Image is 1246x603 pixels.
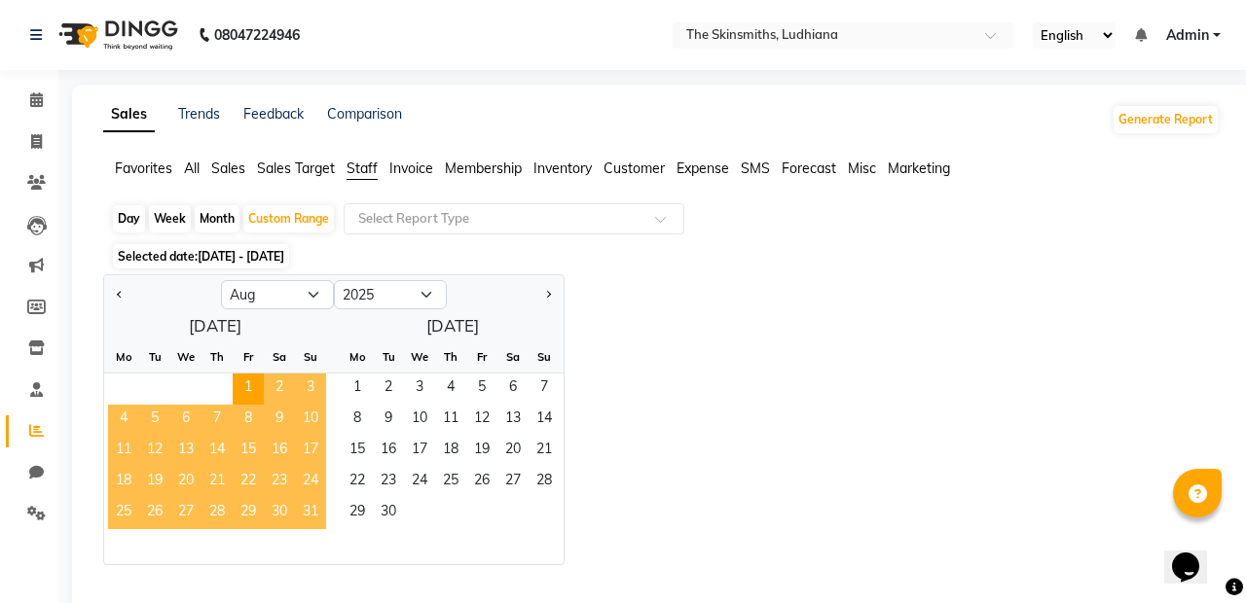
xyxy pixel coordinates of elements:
[342,373,373,405] div: Monday, September 1, 2025
[295,467,326,498] span: 24
[243,105,304,123] a: Feedback
[435,373,466,405] div: Thursday, September 4, 2025
[373,436,404,467] div: Tuesday, September 16, 2025
[170,467,202,498] div: Wednesday, August 20, 2025
[243,205,334,232] div: Custom Range
[347,160,378,177] span: Staff
[604,160,665,177] span: Customer
[466,436,497,467] span: 19
[108,405,139,436] span: 4
[342,436,373,467] span: 15
[404,467,435,498] div: Wednesday, September 24, 2025
[529,405,560,436] div: Sunday, September 14, 2025
[170,405,202,436] div: Wednesday, August 6, 2025
[435,405,466,436] span: 11
[149,205,191,232] div: Week
[295,341,326,372] div: Su
[373,373,404,405] div: Tuesday, September 2, 2025
[373,467,404,498] span: 23
[435,373,466,405] span: 4
[257,160,335,177] span: Sales Target
[108,498,139,529] div: Monday, August 25, 2025
[466,373,497,405] div: Friday, September 5, 2025
[214,8,300,62] b: 08047224946
[202,405,233,436] div: Thursday, August 7, 2025
[327,105,402,123] a: Comparison
[497,436,529,467] span: 20
[466,467,497,498] div: Friday, September 26, 2025
[233,341,264,372] div: Fr
[139,498,170,529] span: 26
[233,467,264,498] span: 22
[888,160,950,177] span: Marketing
[170,498,202,529] div: Wednesday, August 27, 2025
[404,436,435,467] div: Wednesday, September 17, 2025
[1166,25,1209,46] span: Admin
[404,467,435,498] span: 24
[108,498,139,529] span: 25
[198,249,284,264] span: [DATE] - [DATE]
[435,405,466,436] div: Thursday, September 11, 2025
[466,405,497,436] span: 12
[342,373,373,405] span: 1
[497,467,529,498] span: 27
[103,97,155,132] a: Sales
[195,205,239,232] div: Month
[233,436,264,467] span: 15
[741,160,770,177] span: SMS
[342,498,373,529] span: 29
[202,436,233,467] div: Thursday, August 14, 2025
[139,436,170,467] div: Tuesday, August 12, 2025
[389,160,433,177] span: Invoice
[373,498,404,529] span: 30
[295,405,326,436] span: 10
[113,205,145,232] div: Day
[170,498,202,529] span: 27
[435,467,466,498] div: Thursday, September 25, 2025
[233,373,264,405] div: Friday, August 1, 2025
[233,436,264,467] div: Friday, August 15, 2025
[373,436,404,467] span: 16
[112,279,128,310] button: Previous month
[295,373,326,405] span: 3
[435,341,466,372] div: Th
[1164,525,1227,584] iframe: chat widget
[373,341,404,372] div: Tu
[202,498,233,529] div: Thursday, August 28, 2025
[264,405,295,436] div: Saturday, August 9, 2025
[184,160,200,177] span: All
[264,373,295,405] span: 2
[295,498,326,529] div: Sunday, August 31, 2025
[342,467,373,498] span: 22
[373,405,404,436] div: Tuesday, September 9, 2025
[404,405,435,436] div: Wednesday, September 10, 2025
[677,160,729,177] span: Expense
[497,373,529,405] span: 6
[497,341,529,372] div: Sa
[435,436,466,467] div: Thursday, September 18, 2025
[233,498,264,529] span: 29
[533,160,592,177] span: Inventory
[202,467,233,498] span: 21
[466,467,497,498] span: 26
[782,160,836,177] span: Forecast
[435,467,466,498] span: 25
[373,373,404,405] span: 2
[404,436,435,467] span: 17
[373,405,404,436] span: 9
[529,373,560,405] div: Sunday, September 7, 2025
[342,498,373,529] div: Monday, September 29, 2025
[295,498,326,529] span: 31
[202,436,233,467] span: 14
[529,373,560,405] span: 7
[50,8,183,62] img: logo
[1114,106,1218,133] button: Generate Report
[108,436,139,467] span: 11
[529,467,560,498] span: 28
[115,160,172,177] span: Favorites
[139,467,170,498] div: Tuesday, August 19, 2025
[264,498,295,529] div: Saturday, August 30, 2025
[529,405,560,436] span: 14
[466,436,497,467] div: Friday, September 19, 2025
[295,467,326,498] div: Sunday, August 24, 2025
